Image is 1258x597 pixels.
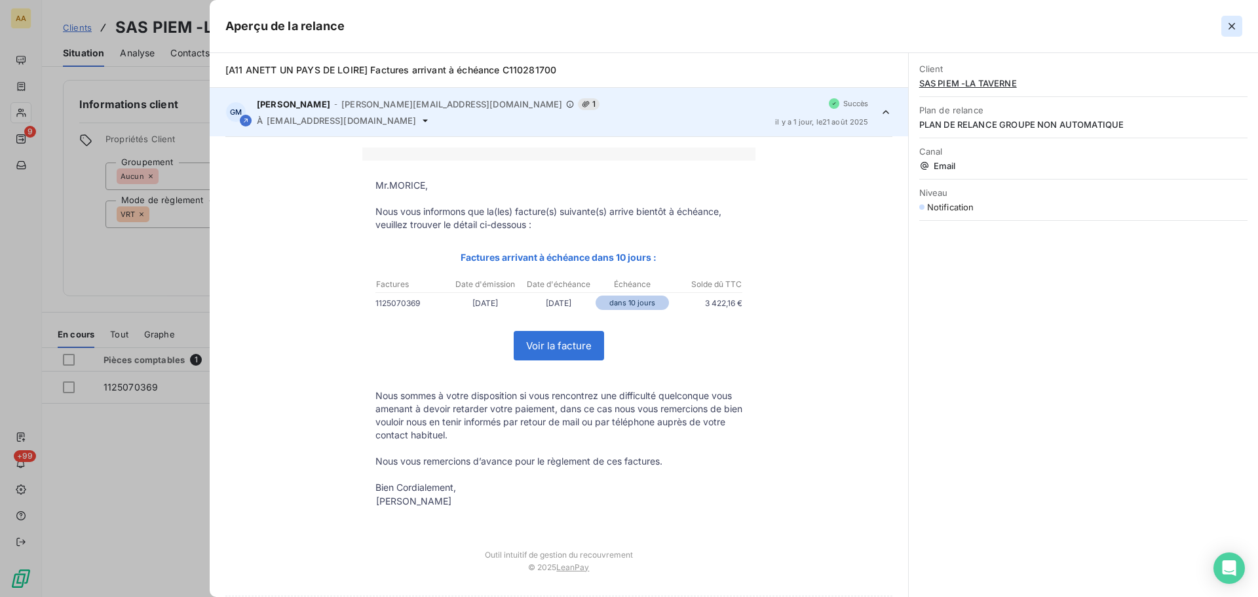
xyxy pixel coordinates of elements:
[362,537,755,560] td: Outil intuitif de gestion du recouvrement
[596,279,668,290] p: Échéance
[578,98,600,110] span: 1
[919,105,1248,115] span: Plan de relance
[669,296,742,310] p: 3 422,16 €
[843,100,869,107] span: Succès
[375,481,742,494] p: Bien Cordialement,
[375,250,742,265] p: Factures arrivant à échéance dans 10 jours :
[1213,552,1245,584] div: Open Intercom Messenger
[919,187,1248,198] span: Niveau
[514,332,603,360] a: Voir la facture
[375,296,449,310] p: 1125070369
[225,64,556,75] span: [A11 ANETT UN PAYS DE LOIRE] Factures arrivant à échéance C110281700
[522,296,596,310] p: [DATE]
[375,179,742,192] p: Mr.MORICE,
[670,279,742,290] p: Solde dû TTC
[449,279,522,290] p: Date d'émission
[375,205,742,231] p: Nous vous informons que la(les) facture(s) suivante(s) arrive bientôt à échéance, veuillez trouve...
[596,296,669,310] p: dans 10 jours
[556,562,589,572] a: LeanPay
[225,17,345,35] h5: Aperçu de la relance
[257,115,263,126] span: À
[334,100,337,108] span: -
[523,279,595,290] p: Date d'échéance
[257,99,330,109] span: [PERSON_NAME]
[225,102,246,123] div: GM
[919,146,1248,157] span: Canal
[919,161,1248,171] span: Email
[362,560,755,585] td: © 2025
[775,118,868,126] span: il y a 1 jour , le 21 août 2025
[375,455,742,468] p: Nous vous remercions d’avance pour le règlement de ces factures.
[927,202,974,212] span: Notification
[919,78,1248,88] span: SAS PIEM -LA TAVERNE
[919,119,1248,130] span: PLAN DE RELANCE GROUPE NON AUTOMATIQUE
[375,389,742,442] p: Nous sommes à votre disposition si vous rencontrez une difficulté quelconque vous amenant à devoi...
[919,64,1248,74] span: Client
[267,115,416,126] span: [EMAIL_ADDRESS][DOMAIN_NAME]
[376,495,451,508] div: [PERSON_NAME]
[449,296,522,310] p: [DATE]
[341,99,562,109] span: [PERSON_NAME][EMAIL_ADDRESS][DOMAIN_NAME]
[376,279,448,290] p: Factures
